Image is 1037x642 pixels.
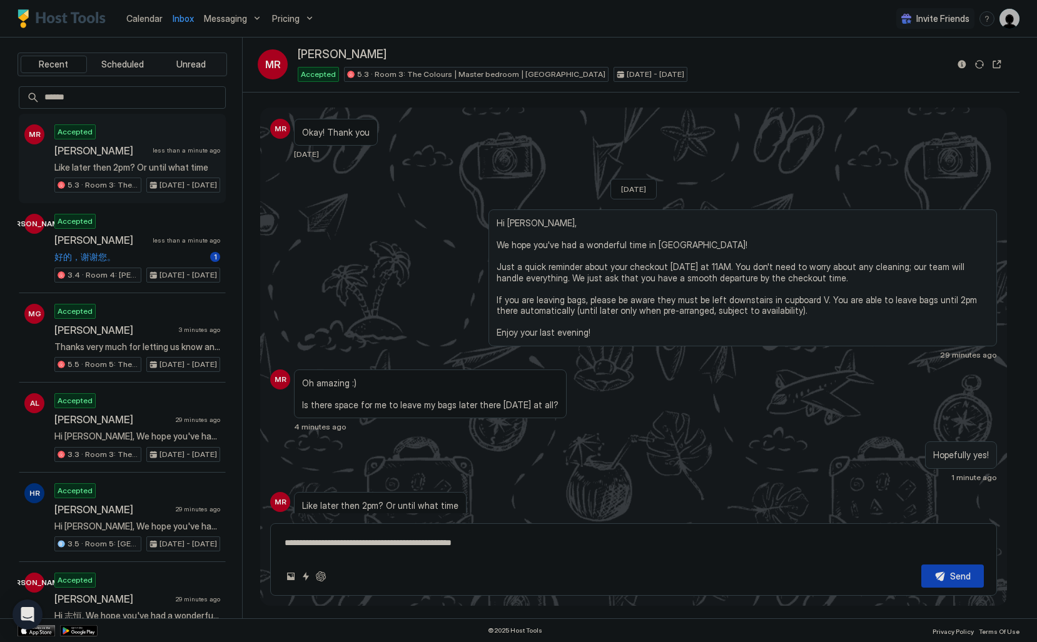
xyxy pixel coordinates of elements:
[989,57,1004,72] button: Open reservation
[940,350,997,359] span: 29 minutes ago
[13,599,43,629] div: Open Intercom Messenger
[173,13,194,24] span: Inbox
[951,473,997,482] span: 1 minute ago
[933,628,974,635] span: Privacy Policy
[39,59,68,70] span: Recent
[29,129,41,140] span: MR
[54,234,148,246] span: [PERSON_NAME]
[101,59,144,70] span: Scheduled
[68,538,138,549] span: 3.5 · Room 5: [GEOGRAPHIC_DATA] | [GEOGRAPHIC_DATA]
[979,624,1019,637] a: Terms Of Use
[18,625,55,636] a: App Store
[173,12,194,25] a: Inbox
[302,500,458,511] span: Like later then 2pm? Or until what time
[159,449,217,460] span: [DATE] - [DATE]
[954,57,969,72] button: Reservation information
[126,12,163,25] a: Calendar
[18,9,111,28] a: Host Tools Logo
[214,252,217,261] span: 1
[54,251,205,263] span: 好的，谢谢您。
[179,326,220,334] span: 3 minutes ago
[60,625,98,636] a: Google Play Store
[176,416,220,424] span: 29 minutes ago
[275,374,286,385] span: MR
[488,626,542,634] span: © 2025 Host Tools
[126,13,163,24] span: Calendar
[176,505,220,513] span: 29 minutes ago
[313,569,328,584] button: ChatGPT Auto Reply
[89,56,156,73] button: Scheduled
[158,56,224,73] button: Unread
[54,503,171,516] span: [PERSON_NAME]
[30,398,39,409] span: AL
[933,449,989,461] span: Hopefully yes!
[54,610,220,621] span: Hi 志恒, We hope you've had a wonderful time in [GEOGRAPHIC_DATA]! Just a quick reminder about your...
[68,269,138,281] span: 3.4 · Room 4: [PERSON_NAME] Modern | Large room | [PERSON_NAME]
[58,126,93,138] span: Accepted
[28,308,41,319] span: MG
[159,179,217,191] span: [DATE] - [DATE]
[916,13,969,24] span: Invite Friends
[58,216,93,227] span: Accepted
[54,341,220,353] span: Thanks very much for letting us know and thank you for the kind words, we are very happy to hear it!
[301,69,336,80] span: Accepted
[4,577,66,588] span: [PERSON_NAME]
[302,378,559,411] span: Oh amazing :) Is there space for me to leave my bags later there [DATE] at all?
[54,413,171,426] span: [PERSON_NAME]
[153,236,220,244] span: less than a minute ago
[275,123,286,134] span: MR
[159,359,217,370] span: [DATE] - [DATE]
[298,569,313,584] button: Quick reply
[497,218,989,338] span: Hi [PERSON_NAME], We hope you've had a wonderful time in [GEOGRAPHIC_DATA]! Just a quick reminder...
[54,521,220,532] span: Hi [PERSON_NAME], We hope you've had a wonderful time in [GEOGRAPHIC_DATA]! Just a quick reminder...
[58,485,93,496] span: Accepted
[58,574,93,586] span: Accepted
[275,496,286,508] span: MR
[272,13,300,24] span: Pricing
[298,48,387,62] span: [PERSON_NAME]
[979,11,994,26] div: menu
[176,595,220,603] span: 29 minutes ago
[972,57,987,72] button: Sync reservation
[176,59,206,70] span: Unread
[58,306,93,317] span: Accepted
[54,144,148,157] span: [PERSON_NAME]
[39,87,225,108] input: Input Field
[54,324,174,336] span: [PERSON_NAME]
[68,449,138,460] span: 3.3 · Room 3: The V&A | Master bedroom | [GEOGRAPHIC_DATA]
[159,538,217,549] span: [DATE] - [DATE]
[265,57,281,72] span: MR
[294,422,347,431] span: 4 minutes ago
[54,593,171,605] span: [PERSON_NAME]
[54,431,220,442] span: Hi [PERSON_NAME], We hope you've had a wonderful time in [GEOGRAPHIC_DATA]! Just a quick reminder...
[159,269,217,281] span: [DATE] - [DATE]
[68,359,138,370] span: 5.5 · Room 5: The BFI | [GEOGRAPHIC_DATA]
[283,569,298,584] button: Upload image
[933,624,974,637] a: Privacy Policy
[999,9,1019,29] div: User profile
[68,179,138,191] span: 5.3 · Room 3: The Colours | Master bedroom | [GEOGRAPHIC_DATA]
[21,56,87,73] button: Recent
[204,13,247,24] span: Messaging
[979,628,1019,635] span: Terms Of Use
[627,69,684,80] span: [DATE] - [DATE]
[357,69,605,80] span: 5.3 · Room 3: The Colours | Master bedroom | [GEOGRAPHIC_DATA]
[54,162,220,173] span: Like later then 2pm? Or until what time
[18,53,227,76] div: tab-group
[29,488,40,499] span: HR
[621,184,646,194] span: [DATE]
[4,218,66,229] span: [PERSON_NAME]
[294,149,319,159] span: [DATE]
[950,569,971,583] div: Send
[153,146,220,154] span: less than a minute ago
[302,127,370,138] span: Okay! Thank you
[921,564,984,588] button: Send
[58,395,93,406] span: Accepted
